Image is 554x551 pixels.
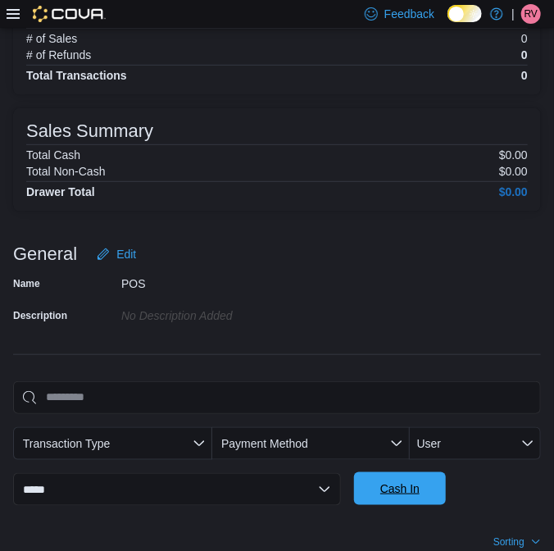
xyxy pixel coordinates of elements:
[26,32,77,45] h6: # of Sales
[499,148,528,162] p: $0.00
[493,535,524,549] span: Sorting
[447,22,448,23] span: Dark Mode
[116,246,136,262] span: Edit
[417,437,442,450] span: User
[499,165,528,178] p: $0.00
[521,32,528,45] p: 0
[521,4,541,24] div: Rebecka Vape
[23,437,111,450] span: Transaction Type
[13,277,40,290] label: Name
[410,427,541,460] button: User
[212,427,410,460] button: Payment Method
[384,6,434,22] span: Feedback
[90,238,143,271] button: Edit
[521,48,528,61] p: 0
[380,480,420,497] span: Cash In
[499,185,528,198] h4: $0.00
[26,185,95,198] h4: Drawer Total
[26,121,153,141] h3: Sales Summary
[121,303,341,322] div: No Description added
[221,437,308,450] span: Payment Method
[447,5,482,22] input: Dark Mode
[33,6,106,22] img: Cova
[13,309,67,322] label: Description
[511,4,515,24] p: |
[13,427,212,460] button: Transaction Type
[121,271,341,290] div: POS
[521,69,528,82] h4: 0
[13,244,77,264] h3: General
[26,69,127,82] h4: Total Transactions
[26,148,80,162] h6: Total Cash
[524,4,538,24] span: RV
[26,48,91,61] h6: # of Refunds
[354,472,446,505] button: Cash In
[26,165,106,178] h6: Total Non-Cash
[13,381,541,414] input: This is a search bar. As you type, the results lower in the page will automatically filter.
